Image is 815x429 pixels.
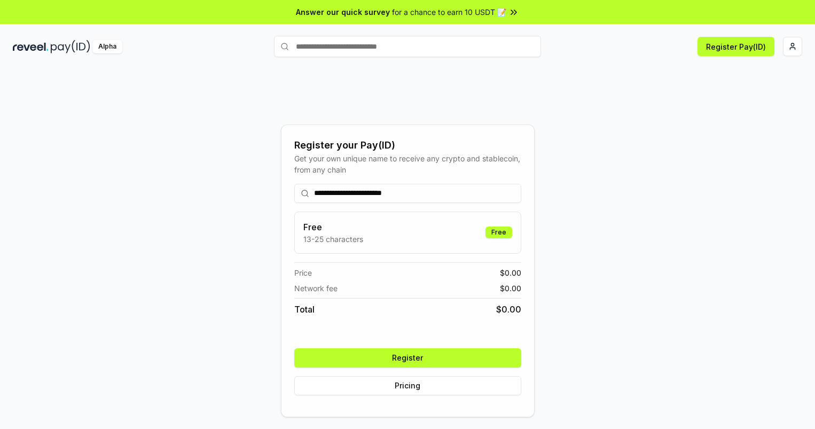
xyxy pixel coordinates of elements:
[303,221,363,233] h3: Free
[294,153,521,175] div: Get your own unique name to receive any crypto and stablecoin, from any chain
[294,283,338,294] span: Network fee
[296,6,390,18] span: Answer our quick survey
[500,267,521,278] span: $ 0.00
[51,40,90,53] img: pay_id
[294,376,521,395] button: Pricing
[294,138,521,153] div: Register your Pay(ID)
[698,37,774,56] button: Register Pay(ID)
[92,40,122,53] div: Alpha
[392,6,506,18] span: for a chance to earn 10 USDT 📝
[294,348,521,368] button: Register
[485,227,512,238] div: Free
[294,267,312,278] span: Price
[294,303,315,316] span: Total
[13,40,49,53] img: reveel_dark
[303,233,363,245] p: 13-25 characters
[500,283,521,294] span: $ 0.00
[496,303,521,316] span: $ 0.00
